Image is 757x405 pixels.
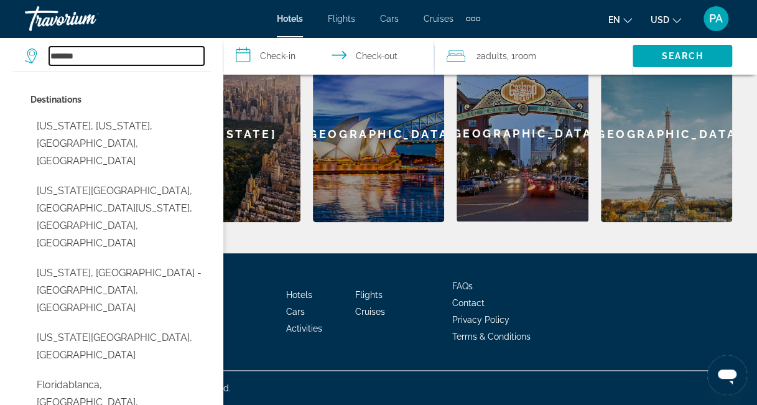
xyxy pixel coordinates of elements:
a: Travorium [25,2,149,35]
button: Select city: Florida, Massachusetts, MA, United States [30,114,211,173]
div: [GEOGRAPHIC_DATA] [457,45,588,221]
button: Select city: Florida, Johannesburg - Gauteng, South Africa [30,261,211,320]
span: 2 [476,47,506,65]
a: Activities [286,324,322,333]
a: Contact [452,298,485,308]
span: , 1 [506,47,536,65]
a: Cruises [424,14,453,24]
input: Search hotel destination [49,47,204,65]
a: New York[US_STATE] [169,45,300,222]
span: Adults [481,51,506,61]
a: Hotels [277,14,303,24]
div: [US_STATE] [169,45,300,222]
button: User Menu [700,6,732,32]
button: Search [633,45,732,67]
iframe: Button to launch messaging window [707,355,747,395]
span: Search [661,51,704,61]
a: Privacy Policy [452,315,509,325]
span: PA [709,12,723,25]
a: Hotels [286,290,312,300]
a: Sydney[GEOGRAPHIC_DATA] [313,45,444,222]
span: en [608,15,620,25]
button: Change language [608,11,632,29]
div: [GEOGRAPHIC_DATA] [601,45,732,222]
span: Room [514,51,536,61]
a: Flights [328,14,355,24]
a: Paris[GEOGRAPHIC_DATA] [601,45,732,222]
button: Extra navigation items [466,9,480,29]
div: [GEOGRAPHIC_DATA] [313,45,444,222]
a: Flights [355,290,383,300]
a: Terms & Conditions [452,332,531,342]
a: Cars [286,307,305,317]
button: Select city: Florida Street, Buenos Aires, Argentina [30,326,211,367]
a: Cars [380,14,399,24]
a: Cruises [355,307,385,317]
button: Select check in and out date [223,37,434,75]
a: FAQs [452,281,473,291]
span: USD [651,15,669,25]
a: San Diego[GEOGRAPHIC_DATA] [457,45,588,222]
button: Travelers: 2 adults, 0 children [434,37,633,75]
button: Change currency [651,11,681,29]
button: Select city: Florida Keys, South Florida, FL, United States [30,179,211,255]
p: City options [30,91,211,108]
